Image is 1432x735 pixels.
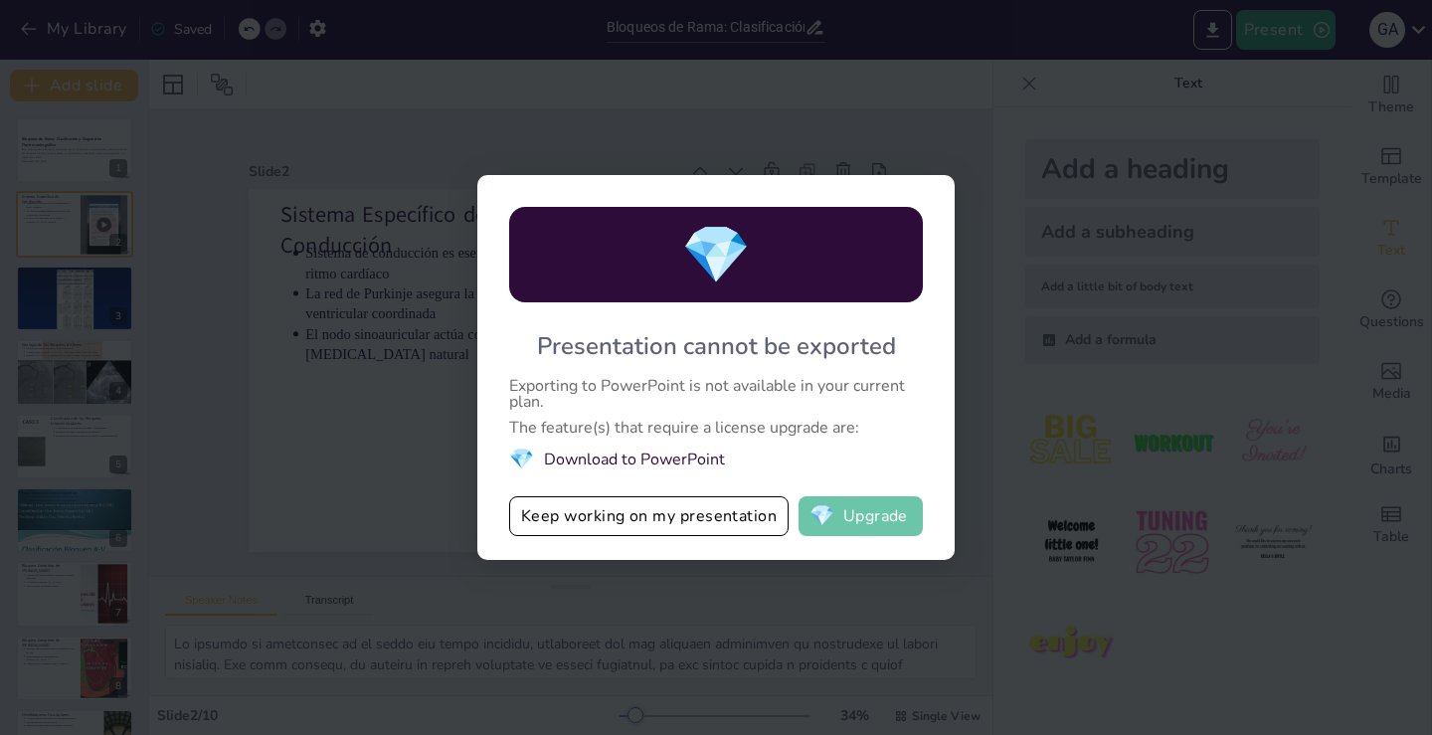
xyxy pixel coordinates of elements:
[509,496,789,536] button: Keep working on my presentation
[509,420,923,436] div: The feature(s) that require a license upgrade are:
[799,496,923,536] button: diamondUpgrade
[809,506,834,526] span: diamond
[509,446,923,472] li: Download to PowerPoint
[509,378,923,410] div: Exporting to PowerPoint is not available in your current plan.
[681,217,751,293] span: diamond
[509,446,534,472] span: diamond
[537,330,896,362] div: Presentation cannot be exported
